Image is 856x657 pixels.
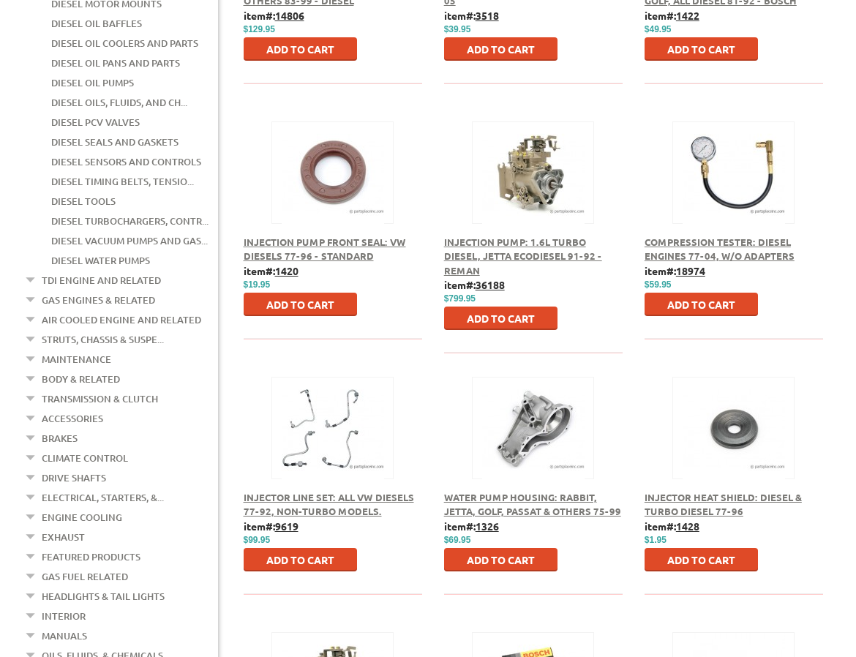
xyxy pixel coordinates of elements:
[467,312,535,325] span: Add to Cart
[42,330,164,349] a: Struts, Chassis & Suspe...
[51,132,179,151] a: Diesel Seals and Gaskets
[244,535,271,545] span: $99.95
[645,264,705,277] b: item#:
[266,298,334,311] span: Add to Cart
[42,429,78,448] a: Brakes
[444,236,602,277] a: Injection Pump: 1.6L Turbo Diesel, Jetta ECOdiesel 91-92 - Reman
[244,37,357,61] button: Add to Cart
[667,553,735,566] span: Add to Cart
[42,310,201,329] a: Air Cooled Engine and Related
[51,53,180,72] a: Diesel Oil Pans and Parts
[42,350,111,369] a: Maintenance
[266,42,334,56] span: Add to Cart
[244,279,271,290] span: $19.95
[51,251,150,270] a: Diesel Water Pumps
[266,553,334,566] span: Add to Cart
[244,9,304,22] b: item#:
[467,553,535,566] span: Add to Cart
[42,508,122,527] a: Engine Cooling
[476,9,499,22] u: 3518
[645,548,758,571] button: Add to Cart
[244,264,299,277] b: item#:
[42,587,165,606] a: Headlights & Tail Lights
[275,9,304,22] u: 14806
[51,14,142,33] a: Diesel Oil Baffles
[667,298,735,311] span: Add to Cart
[667,42,735,56] span: Add to Cart
[645,491,802,518] a: Injector Heat Shield: Diesel & Turbo Diesel 77-96
[51,172,194,191] a: Diesel Timing Belts, Tensio...
[444,519,499,533] b: item#:
[645,293,758,316] button: Add to Cart
[645,236,795,263] a: Compression Tester: Diesel engines 77-04, w/o Adapters
[42,290,155,309] a: Gas Engines & Related
[42,369,120,388] a: Body & Related
[645,24,672,34] span: $49.95
[476,519,499,533] u: 1326
[42,547,140,566] a: Featured Products
[51,231,208,250] a: Diesel Vacuum Pumps and Gas...
[244,24,275,34] span: $129.95
[645,9,699,22] b: item#:
[42,409,103,428] a: Accessories
[244,548,357,571] button: Add to Cart
[467,42,535,56] span: Add to Cart
[444,278,505,291] b: item#:
[244,491,414,518] a: Injector Line Set: All VW Diesels 77-92, Non-Turbo models.
[645,37,758,61] button: Add to Cart
[42,607,86,626] a: Interior
[444,307,557,330] button: Add to Cart
[51,211,209,230] a: Diesel Turbochargers, Contr...
[51,73,134,92] a: Diesel Oil Pumps
[42,468,106,487] a: Drive Shafts
[42,528,85,547] a: Exhaust
[42,626,87,645] a: Manuals
[244,236,406,263] a: Injection Pump Front Seal: VW Diesels 77-96 - Standard
[51,113,140,132] a: Diesel PCV Valves
[676,519,699,533] u: 1428
[645,519,699,533] b: item#:
[444,24,471,34] span: $39.95
[444,548,557,571] button: Add to Cart
[275,264,299,277] u: 1420
[275,519,299,533] u: 9619
[645,535,667,545] span: $1.95
[444,37,557,61] button: Add to Cart
[476,278,505,291] u: 36188
[51,152,201,171] a: Diesel Sensors and Controls
[444,535,471,545] span: $69.95
[51,34,198,53] a: Diesel Oil Coolers and Parts
[42,271,161,290] a: TDI Engine and Related
[42,448,128,468] a: Climate Control
[42,488,164,507] a: Electrical, Starters, &...
[51,93,187,112] a: Diesel Oils, Fluids, and Ch...
[244,293,357,316] button: Add to Cart
[244,519,299,533] b: item#:
[444,9,499,22] b: item#:
[676,9,699,22] u: 1422
[42,389,158,408] a: Transmission & Clutch
[645,279,672,290] span: $59.95
[42,567,128,586] a: Gas Fuel Related
[444,293,476,304] span: $799.95
[676,264,705,277] u: 18974
[444,491,621,518] a: Water Pump Housing: Rabbit, Jetta, Golf, Passat & Others 75-99
[51,192,116,211] a: Diesel Tools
